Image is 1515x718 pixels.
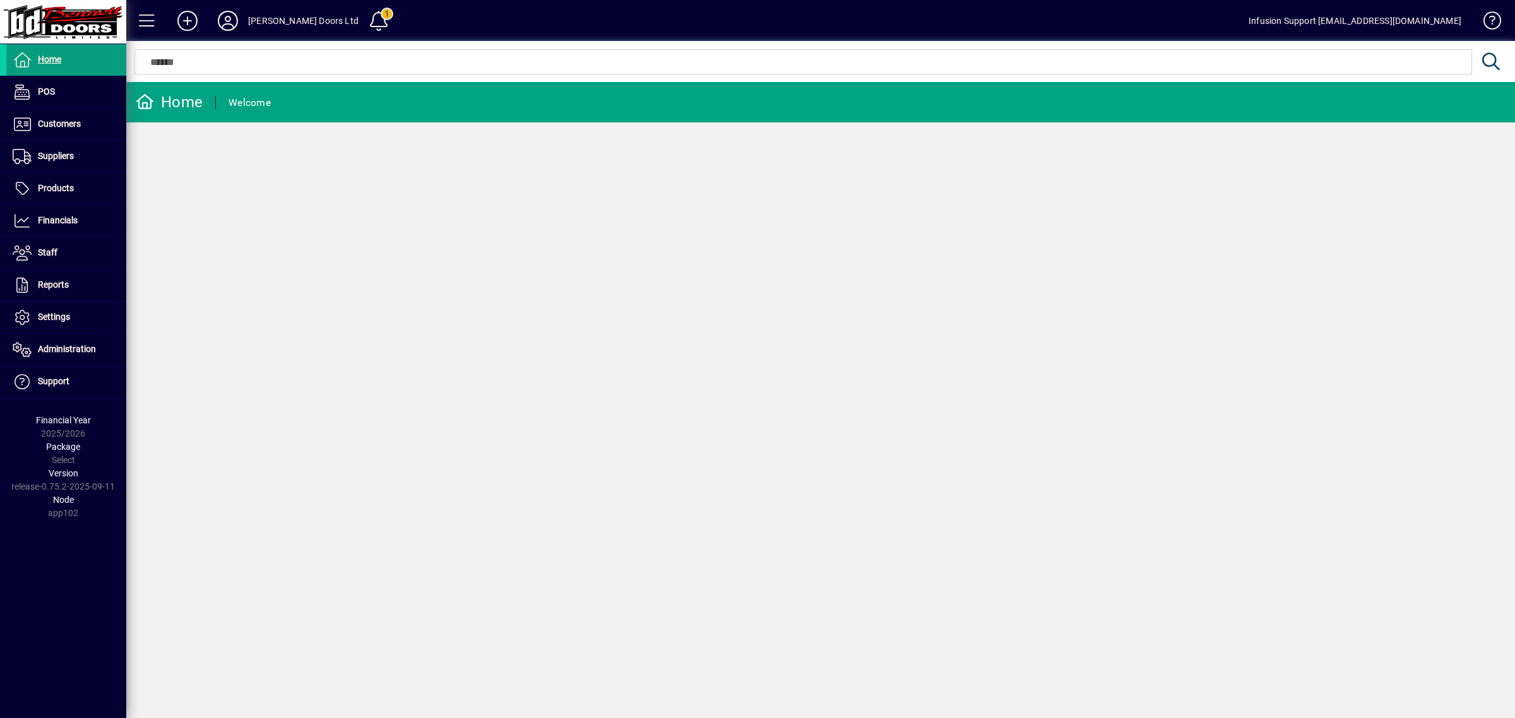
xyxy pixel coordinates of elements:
[208,9,248,32] button: Profile
[38,280,69,290] span: Reports
[6,76,126,108] a: POS
[6,109,126,140] a: Customers
[36,415,91,425] span: Financial Year
[6,173,126,204] a: Products
[6,334,126,365] a: Administration
[38,376,69,386] span: Support
[53,495,74,505] span: Node
[38,54,61,64] span: Home
[6,205,126,237] a: Financials
[49,468,78,478] span: Version
[6,141,126,172] a: Suppliers
[6,366,126,397] a: Support
[1474,3,1499,44] a: Knowledge Base
[38,215,78,225] span: Financials
[6,302,126,333] a: Settings
[38,151,74,161] span: Suppliers
[248,11,359,31] div: [PERSON_NAME] Doors Ltd
[46,442,80,452] span: Package
[1249,11,1461,31] div: Infusion Support [EMAIL_ADDRESS][DOMAIN_NAME]
[38,247,57,257] span: Staff
[38,119,81,129] span: Customers
[38,86,55,97] span: POS
[38,312,70,322] span: Settings
[6,269,126,301] a: Reports
[136,92,203,112] div: Home
[38,344,96,354] span: Administration
[38,183,74,193] span: Products
[167,9,208,32] button: Add
[6,237,126,269] a: Staff
[229,93,271,113] div: Welcome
